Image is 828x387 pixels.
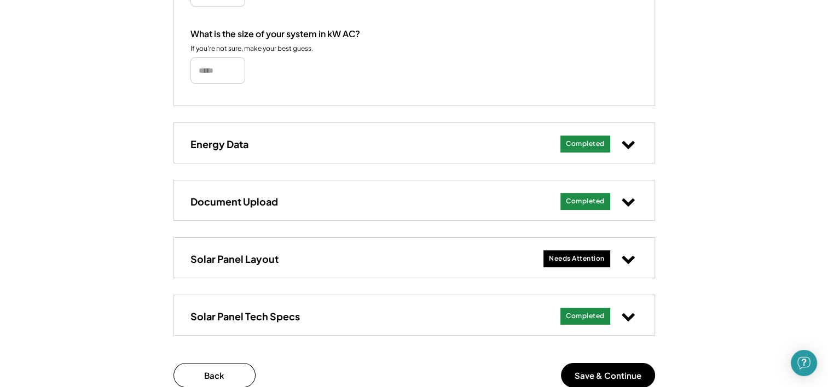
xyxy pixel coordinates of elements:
div: Completed [566,197,605,206]
div: Needs Attention [549,254,605,263]
h3: Energy Data [190,138,248,150]
h3: Solar Panel Tech Specs [190,310,300,322]
div: What is the size of your system in kW AC? [190,28,360,40]
h3: Solar Panel Layout [190,253,279,265]
div: If you're not sure, make your best guess. [190,44,313,54]
div: Completed [566,139,605,149]
div: Completed [566,312,605,321]
div: Open Intercom Messenger [791,350,817,376]
h3: Document Upload [190,195,278,208]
